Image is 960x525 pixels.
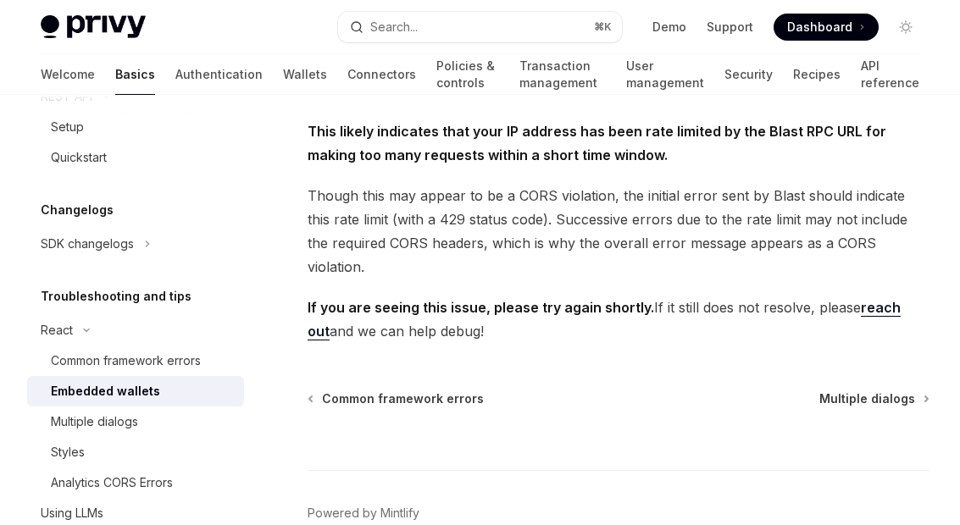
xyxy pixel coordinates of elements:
[27,229,244,259] button: Toggle SDK changelogs section
[115,54,155,95] a: Basics
[309,390,484,407] a: Common framework errors
[308,184,929,279] span: Though this may appear to be a CORS violation, the initial error sent by Blast should indicate th...
[370,17,418,37] div: Search...
[594,20,612,34] span: ⌘ K
[347,54,416,95] a: Connectors
[774,14,879,41] a: Dashboard
[41,200,114,220] h5: Changelogs
[707,19,753,36] a: Support
[27,315,244,345] button: Toggle React section
[51,381,160,401] div: Embedded wallets
[338,12,622,42] button: Open search
[787,19,852,36] span: Dashboard
[51,442,85,462] div: Styles
[308,296,929,343] span: If it still does not resolve, please and we can help debug!
[793,54,841,95] a: Recipes
[308,299,654,316] strong: If you are seeing this issue, please try again shortly.
[27,376,244,406] a: Embedded wallets
[41,54,95,95] a: Welcome
[41,503,103,523] div: Using LLMs
[861,54,919,95] a: API reference
[51,351,201,371] div: Common framework errors
[41,286,191,307] h5: Troubleshooting and tips
[819,390,928,407] a: Multiple dialogs
[626,54,704,95] a: User management
[27,437,244,467] a: Styles
[308,505,419,522] a: Powered by Mintlify
[41,234,134,254] div: SDK changelogs
[51,412,138,432] div: Multiple dialogs
[175,54,263,95] a: Authentication
[27,467,244,498] a: Analytics CORS Errors
[322,390,484,407] span: Common framework errors
[308,123,886,163] strong: This likely indicates that your IP address has been rate limited by the Blast RPC URL for making ...
[27,112,244,142] a: Setup
[892,14,919,41] button: Toggle dark mode
[652,19,686,36] a: Demo
[519,54,606,95] a: Transaction management
[27,142,244,173] a: Quickstart
[51,117,84,137] div: Setup
[724,54,773,95] a: Security
[41,15,146,39] img: light logo
[51,147,107,168] div: Quickstart
[27,406,244,437] a: Multiple dialogs
[436,54,499,95] a: Policies & controls
[27,345,244,376] a: Common framework errors
[41,320,73,340] div: React
[283,54,327,95] a: Wallets
[819,390,915,407] span: Multiple dialogs
[51,472,173,493] div: Analytics CORS Errors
